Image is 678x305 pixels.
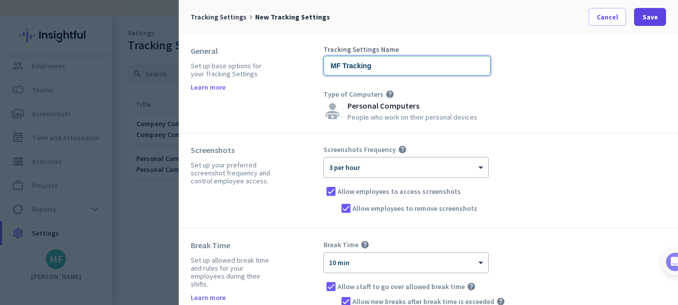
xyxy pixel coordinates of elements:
span: Save [643,12,658,22]
span: Tracking Settings [191,12,247,21]
i: keyboard_arrow_right [247,13,255,21]
i: help [360,240,369,249]
span: Break Time [324,240,358,249]
button: Save [634,8,666,26]
h1: Tasks [85,4,117,21]
span: Messages [58,260,92,267]
span: New Tracking Settings [255,12,330,21]
div: Start collecting data [38,161,169,171]
div: People who work on their personal devices [347,114,477,121]
span: Cancel [597,12,618,22]
i: help [385,90,394,99]
i: help [467,282,476,291]
span: Allow employees to remove screenshots [352,203,477,213]
div: General [191,46,274,56]
div: Initial tracking settings and how to edit them [38,51,169,71]
div: Screenshots [191,145,274,155]
button: Take a quick tour [38,125,122,145]
a: Learn more [191,84,226,91]
button: Tasks [150,235,200,275]
div: 3Start collecting data [18,157,181,173]
div: Take a look at your current tracking settings and the instructions for editing them according to ... [38,75,174,117]
span: Screenshots Frequency [324,145,396,154]
a: Learn more [191,294,226,301]
button: Messages [50,235,100,275]
div: Set up base options for your Tracking Settings [191,62,274,78]
div: Set up allowed break time and rules for your employees during their shifts. [191,256,274,288]
input: Enter title for tracking settings [324,56,491,76]
span: Home [14,260,35,267]
div: Personal Computers [347,102,477,110]
div: 4Onboarding completed! [18,195,181,211]
div: Break Time [191,240,274,250]
span: Allow staff to go over allowed break time [338,282,465,292]
button: Help [100,235,150,275]
img: personal [324,103,341,119]
div: Tracking Settings Name [324,46,491,53]
span: Allow employees to access screenshots [338,186,461,196]
div: Set up your preferred screenshot frequency and control employee access. [191,161,274,185]
span: Type of Computers [324,90,383,99]
div: Close [175,4,193,22]
div: Onboarding completed! [38,199,169,209]
span: Tasks [164,260,185,267]
i: help [398,145,407,154]
div: 2Initial tracking settings and how to edit them [18,47,181,71]
span: Help [117,260,133,267]
button: Cancel [589,8,626,26]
